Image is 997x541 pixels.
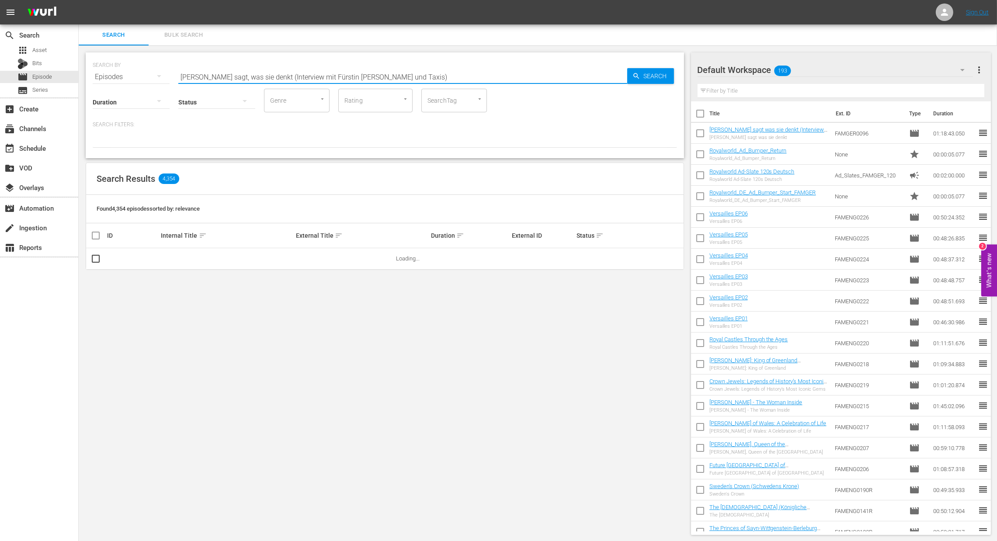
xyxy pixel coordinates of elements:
[909,233,920,243] span: Episode
[709,218,748,224] div: Versailles EP06
[831,123,906,144] td: FAMGER0096
[709,344,788,350] div: Royal Castles Through the Ages
[709,231,748,238] a: Versailles EP05
[909,170,920,180] span: Ad
[97,173,155,184] span: Search Results
[709,512,828,518] div: The [DEMOGRAPHIC_DATA]
[909,443,920,453] span: Episode
[159,173,179,184] span: 4,354
[709,399,802,406] a: [PERSON_NAME] - The Woman Inside
[831,333,906,354] td: FAMENG0220
[830,101,904,126] th: Ext. ID
[930,228,978,249] td: 00:48:26.835
[978,421,988,432] span: reorder
[4,183,15,193] span: Overlays
[5,7,16,17] span: menu
[709,449,828,455] div: [PERSON_NAME], Queen of the [GEOGRAPHIC_DATA]
[709,483,799,489] a: Sweden's Crown (Schwedens Krone)
[709,378,827,391] a: Crown Jewels: Legends of History’s Most Iconic Gems
[774,62,791,80] span: 193
[930,186,978,207] td: 00:00:05.077
[831,500,906,521] td: FAMENG0141R
[709,198,816,203] div: Royalworld_DE_Ad_Bumper_Start_FAMGER
[909,338,920,348] span: Episode
[709,273,748,280] a: Versailles EP03
[978,316,988,327] span: reorder
[930,458,978,479] td: 01:08:57.318
[709,156,787,161] div: Royalworld_Ad_Bumper_Return
[930,500,978,521] td: 00:50:12.904
[831,354,906,375] td: FAMENG0218
[640,68,674,84] span: Search
[17,45,28,55] span: Asset
[930,123,978,144] td: 01:18:43.050
[831,416,906,437] td: FAMENG0217
[476,95,484,103] button: Open
[831,207,906,228] td: FAMENG0226
[97,205,200,212] span: Found 4,354 episodes sorted by: relevance
[978,212,988,222] span: reorder
[709,441,789,454] a: [PERSON_NAME], Queen of the [GEOGRAPHIC_DATA]
[978,442,988,453] span: reorder
[831,375,906,395] td: FAMENG0219
[199,232,207,239] span: sort
[831,437,906,458] td: FAMENG0207
[930,249,978,270] td: 00:48:37.312
[456,232,464,239] span: sort
[627,68,674,84] button: Search
[709,420,827,427] a: [PERSON_NAME] of Wales: A Celebration of Life
[4,124,15,134] span: Channels
[831,270,906,291] td: FAMENG0223
[709,470,828,476] div: Future [GEOGRAPHIC_DATA] of [GEOGRAPHIC_DATA]
[978,400,988,411] span: reorder
[318,95,327,103] button: Open
[4,30,15,41] span: Search
[4,104,15,114] span: Create
[709,504,810,517] a: The [DEMOGRAPHIC_DATA] (Königliche Dynastien - Die Romanows)
[978,128,988,138] span: reorder
[17,72,28,82] span: Episode
[698,58,973,82] div: Default Workspace
[831,186,906,207] td: None
[974,59,984,80] button: more_vert
[978,191,988,201] span: reorder
[4,203,15,214] span: Automation
[709,147,787,154] a: Royalworld_Ad_Bumper_Return
[396,255,420,262] span: Loading...
[709,491,799,497] div: Sweden's Crown
[335,232,343,239] span: sort
[909,275,920,285] span: Episode
[709,281,748,287] div: Versailles EP03
[709,210,748,217] a: Versailles EP06
[978,358,988,369] span: reorder
[93,65,170,89] div: Episodes
[978,379,988,390] span: reorder
[512,232,574,239] div: External ID
[709,302,748,308] div: Versailles EP02
[431,230,509,241] div: Duration
[930,354,978,375] td: 01:09:34.883
[709,101,830,126] th: Title
[909,128,920,139] span: Episode
[32,59,42,68] span: Bits
[966,9,989,16] a: Sign Out
[930,333,978,354] td: 01:11:51.676
[831,249,906,270] td: FAMENG0224
[930,270,978,291] td: 00:48:48.757
[974,65,984,75] span: more_vert
[978,505,988,516] span: reorder
[981,245,997,297] button: Open Feedback Widget
[831,291,906,312] td: FAMENG0222
[93,121,677,128] p: Search Filters:
[4,243,15,253] span: Reports
[4,223,15,233] span: Ingestion
[709,365,828,371] div: [PERSON_NAME]: King of Greenland
[831,228,906,249] td: FAMENG0225
[709,177,795,182] div: Royalworld Ad-Slate 120s Deutsch
[909,485,920,495] span: Episode
[909,254,920,264] span: Episode
[709,462,789,475] a: Future [GEOGRAPHIC_DATA] of [GEOGRAPHIC_DATA]
[904,101,928,126] th: Type
[930,207,978,228] td: 00:50:24.352
[154,30,213,40] span: Bulk Search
